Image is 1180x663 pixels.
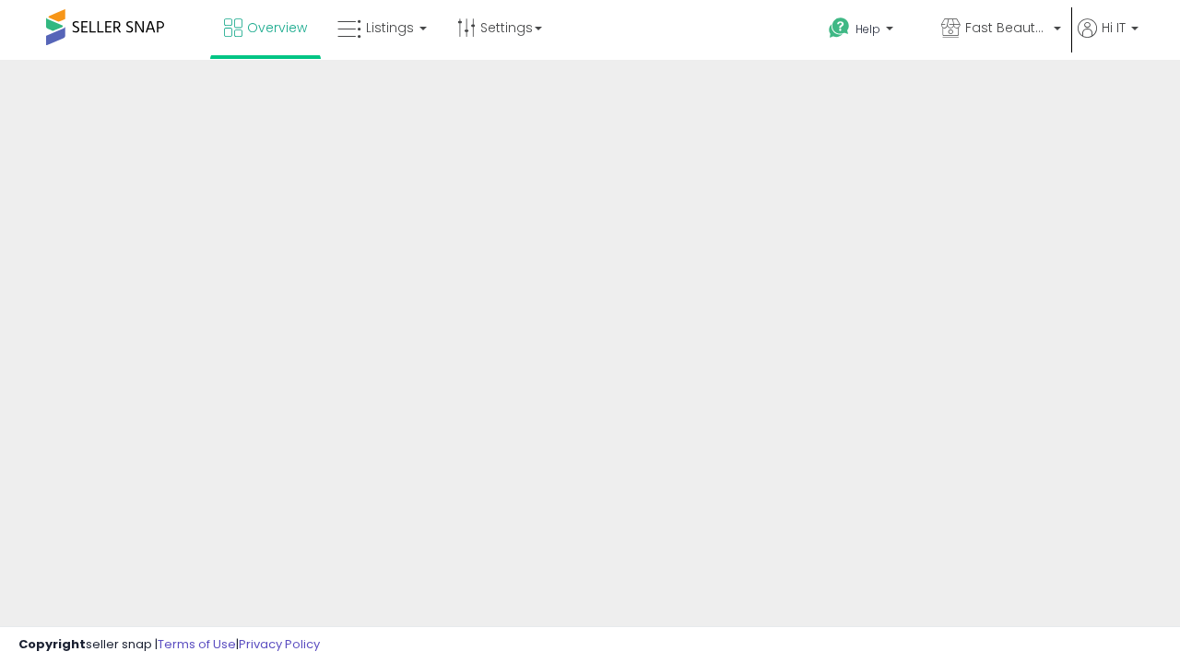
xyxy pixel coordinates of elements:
[239,635,320,653] a: Privacy Policy
[18,635,86,653] strong: Copyright
[828,17,851,40] i: Get Help
[1102,18,1126,37] span: Hi IT
[18,636,320,654] div: seller snap | |
[158,635,236,653] a: Terms of Use
[247,18,307,37] span: Overview
[1078,18,1139,60] a: Hi IT
[965,18,1048,37] span: Fast Beauty ([GEOGRAPHIC_DATA])
[855,21,880,37] span: Help
[814,3,925,60] a: Help
[366,18,414,37] span: Listings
